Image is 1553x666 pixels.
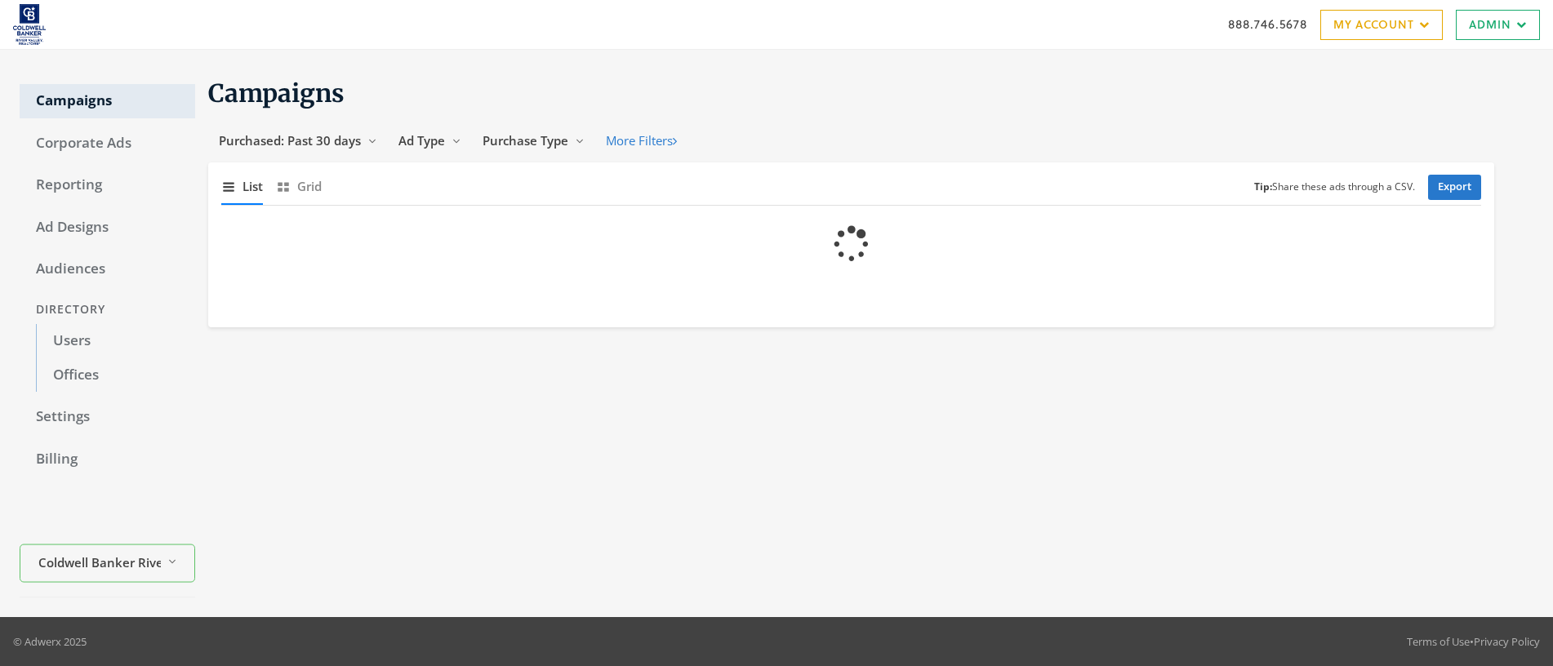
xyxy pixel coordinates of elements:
a: Audiences [20,252,195,286]
button: Purchase Type [472,126,595,156]
a: Campaigns [20,84,195,118]
a: Export [1428,175,1481,200]
a: Settings [20,400,195,434]
a: My Account [1320,10,1443,40]
button: Purchased: Past 30 days [208,126,388,156]
a: Reporting [20,168,195,202]
span: Ad Type [398,132,445,149]
a: Admin [1456,10,1540,40]
span: Purchase Type [483,132,568,149]
p: © Adwerx 2025 [13,633,87,650]
span: Campaigns [208,78,345,109]
a: Users [36,324,195,358]
img: Adwerx [13,4,46,45]
span: Coldwell Banker River Valley [38,553,161,571]
button: List [221,169,263,204]
a: Privacy Policy [1474,634,1540,649]
span: List [243,177,263,196]
a: Billing [20,442,195,477]
small: Share these ads through a CSV. [1254,180,1415,195]
span: Grid [297,177,322,196]
a: 888.746.5678 [1228,16,1307,33]
button: Grid [276,169,322,204]
b: Tip: [1254,180,1272,193]
a: Corporate Ads [20,127,195,161]
a: Offices [36,358,195,393]
a: Terms of Use [1407,634,1470,649]
div: Directory [20,295,195,325]
a: Ad Designs [20,211,195,245]
button: Ad Type [388,126,472,156]
div: • [1407,633,1540,650]
button: More Filters [595,126,688,156]
button: Coldwell Banker River Valley [20,544,195,583]
span: Purchased: Past 30 days [219,132,361,149]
